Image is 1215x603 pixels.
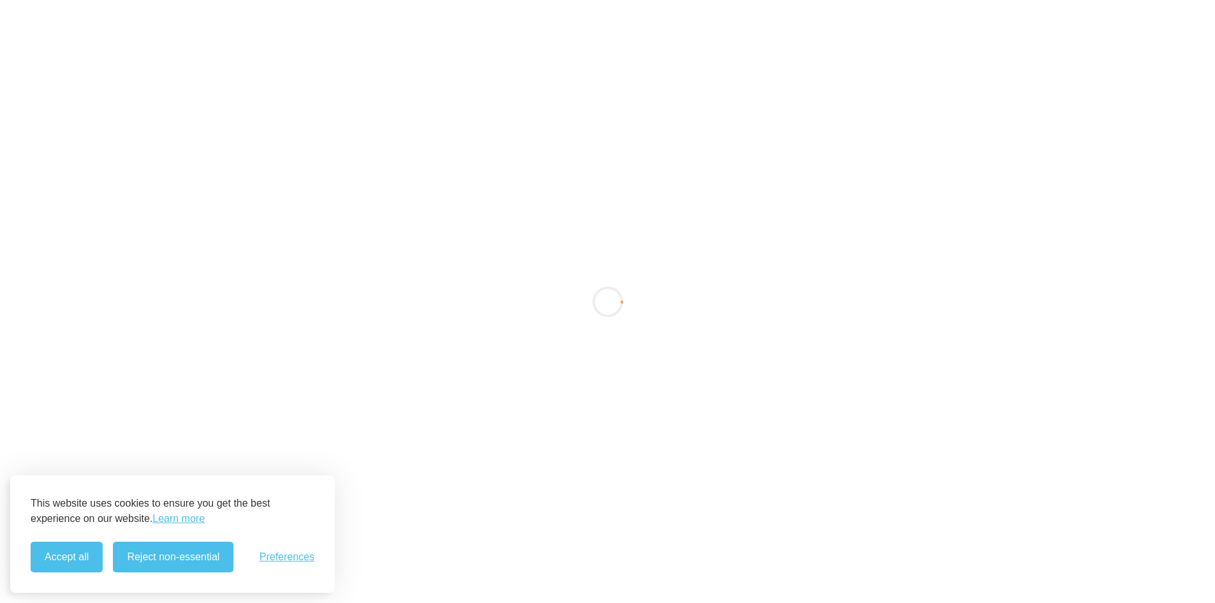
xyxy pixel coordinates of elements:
a: Learn more [152,511,205,526]
button: Reject non-essential [113,542,233,572]
button: Toggle preferences [260,551,314,563]
button: Accept all cookies [31,542,103,572]
span: Preferences [260,551,314,563]
p: This website uses cookies to ensure you get the best experience on our website. [31,496,314,526]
